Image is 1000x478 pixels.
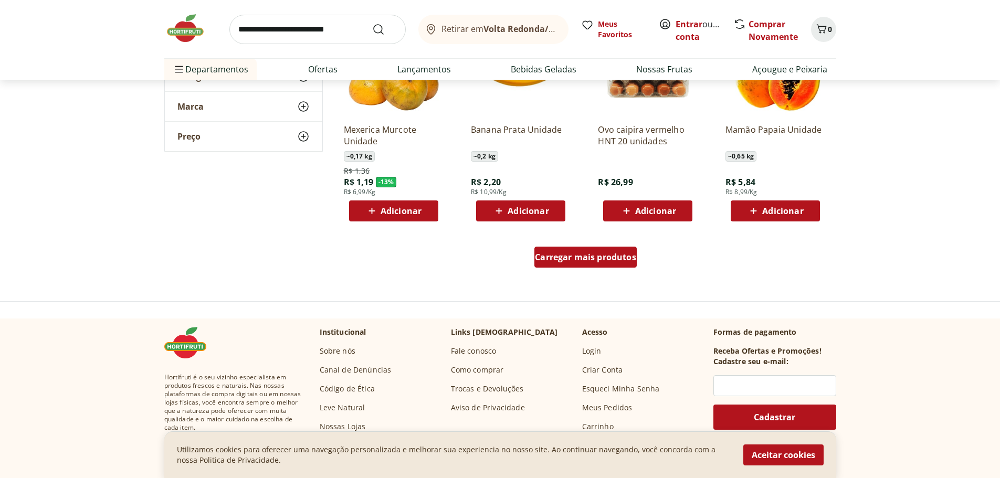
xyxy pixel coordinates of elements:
[471,176,501,188] span: R$ 2,20
[511,63,576,76] a: Bebidas Geladas
[165,122,322,151] button: Preço
[451,402,525,413] a: Aviso de Privacidade
[535,253,636,261] span: Carregar mais produtos
[451,384,524,394] a: Trocas e Devoluções
[471,188,507,196] span: R$ 10,99/Kg
[581,19,646,40] a: Meus Favoritos
[483,23,635,35] b: Volta Redonda/[GEOGRAPHIC_DATA]
[376,177,397,187] span: - 13 %
[397,63,451,76] a: Lançamentos
[344,176,374,188] span: R$ 1,19
[349,200,438,221] button: Adicionar
[762,207,803,215] span: Adicionar
[676,18,702,30] a: Entrar
[164,373,303,432] span: Hortifruti é o seu vizinho especialista em produtos frescos e naturais. Nas nossas plataformas de...
[320,421,366,432] a: Nossas Lojas
[164,327,217,358] img: Hortifruti
[635,207,676,215] span: Adicionar
[177,101,204,112] span: Marca
[598,124,698,147] a: Ovo caipira vermelho HNT 20 unidades
[418,15,569,44] button: Retirar emVolta Redonda/[GEOGRAPHIC_DATA]
[451,327,558,337] p: Links [DEMOGRAPHIC_DATA]
[164,13,217,44] img: Hortifruti
[713,356,788,367] h3: Cadastre seu e-mail:
[713,327,836,337] p: Formas de pagamento
[308,63,338,76] a: Ofertas
[173,57,185,82] button: Menu
[173,57,248,82] span: Departamentos
[713,346,822,356] h3: Receba Ofertas e Promoções!
[582,365,623,375] a: Criar Conta
[320,402,365,413] a: Leve Natural
[725,188,757,196] span: R$ 8,99/Kg
[165,92,322,121] button: Marca
[344,124,444,147] a: Mexerica Murcote Unidade
[534,247,637,272] a: Carregar mais produtos
[177,444,731,465] p: Utilizamos cookies para oferecer uma navegação personalizada e melhorar sua experiencia no nosso ...
[725,151,756,162] span: ~ 0,65 kg
[320,346,355,356] a: Sobre nós
[344,166,370,176] span: R$ 1,36
[725,176,755,188] span: R$ 5,84
[582,346,602,356] a: Login
[731,200,820,221] button: Adicionar
[676,18,722,43] span: ou
[725,124,825,147] a: Mamão Papaia Unidade
[749,18,798,43] a: Comprar Novamente
[451,365,504,375] a: Como comprar
[603,200,692,221] button: Adicionar
[344,151,375,162] span: ~ 0,17 kg
[344,188,376,196] span: R$ 6,99/Kg
[598,19,646,40] span: Meus Favoritos
[582,402,633,413] a: Meus Pedidos
[828,24,832,34] span: 0
[320,365,392,375] a: Canal de Denúncias
[582,384,660,394] a: Esqueci Minha Senha
[598,176,633,188] span: R$ 26,99
[582,421,614,432] a: Carrinho
[476,200,565,221] button: Adicionar
[754,413,795,421] span: Cadastrar
[441,24,557,34] span: Retirar em
[320,384,375,394] a: Código de Ética
[713,405,836,430] button: Cadastrar
[471,151,498,162] span: ~ 0,2 kg
[743,444,824,465] button: Aceitar cookies
[177,131,201,142] span: Preço
[752,63,827,76] a: Açougue e Peixaria
[811,17,836,42] button: Carrinho
[451,346,497,356] a: Fale conosco
[372,23,397,36] button: Submit Search
[582,327,608,337] p: Acesso
[508,207,549,215] span: Adicionar
[320,327,366,337] p: Institucional
[636,63,692,76] a: Nossas Frutas
[676,18,733,43] a: Criar conta
[471,124,571,147] a: Banana Prata Unidade
[381,207,422,215] span: Adicionar
[229,15,406,44] input: search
